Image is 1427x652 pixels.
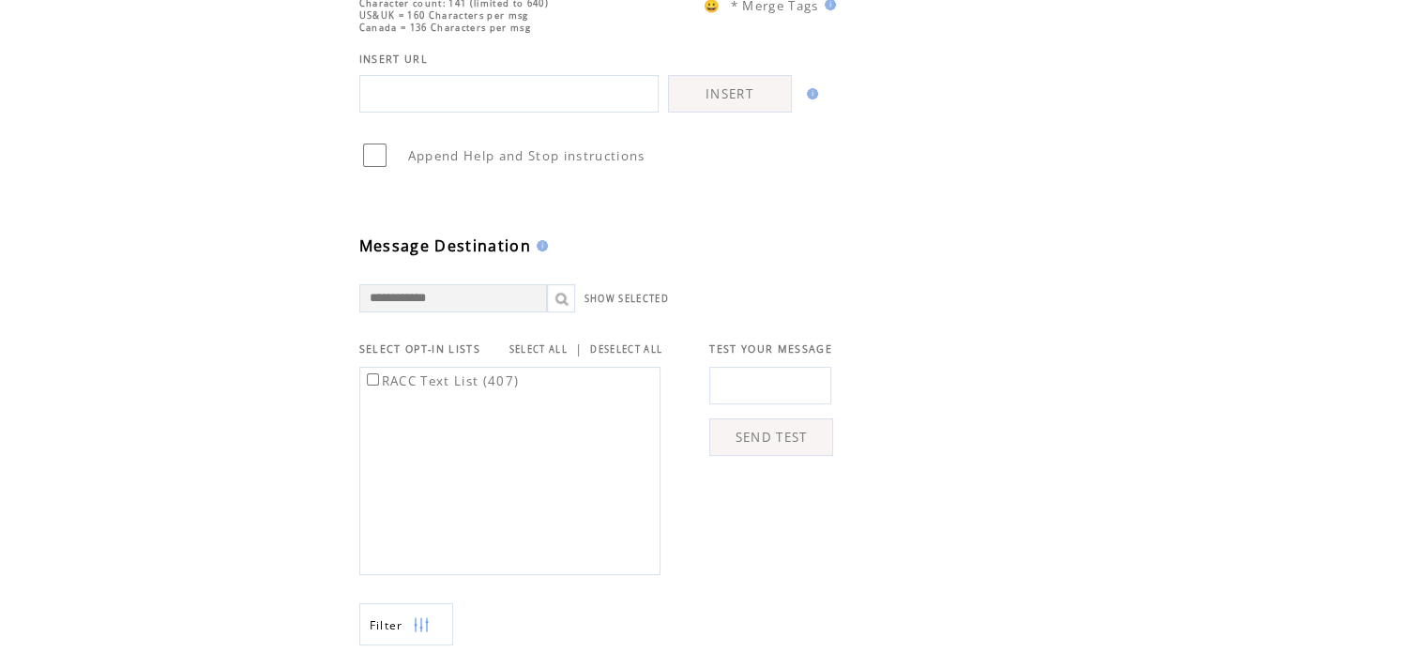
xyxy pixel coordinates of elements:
input: RACC Text List (407) [367,373,379,386]
img: help.gif [801,88,818,99]
span: Show filters [370,617,403,633]
span: SELECT OPT-IN LISTS [359,342,480,356]
span: Canada = 136 Characters per msg [359,22,531,34]
a: Filter [359,603,453,645]
span: Message Destination [359,235,531,256]
a: SHOW SELECTED [584,293,669,305]
label: RACC Text List (407) [363,372,520,389]
a: SELECT ALL [509,343,568,356]
span: TEST YOUR MESSAGE [709,342,832,356]
a: INSERT [668,75,792,113]
span: | [575,341,583,357]
img: filters.png [413,604,430,646]
a: DESELECT ALL [590,343,662,356]
span: INSERT URL [359,53,428,66]
span: US&UK = 160 Characters per msg [359,9,529,22]
span: Append Help and Stop instructions [408,147,645,164]
a: SEND TEST [709,418,833,456]
img: help.gif [531,240,548,251]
